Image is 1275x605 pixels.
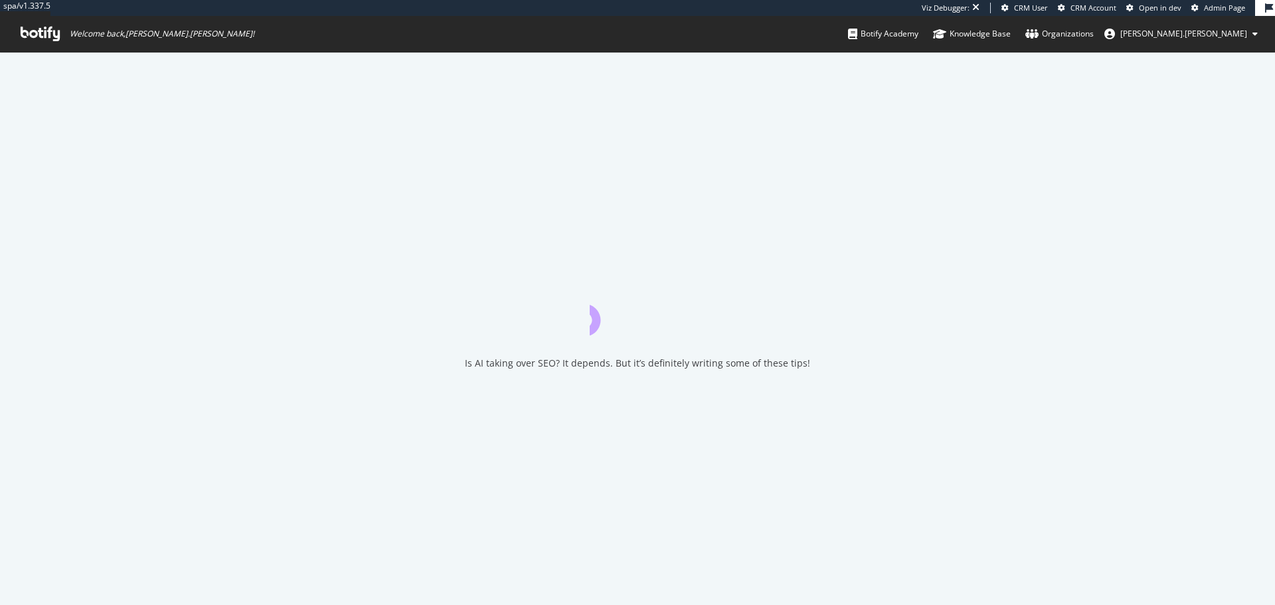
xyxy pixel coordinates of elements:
[1070,3,1116,13] span: CRM Account
[465,357,810,370] div: Is AI taking over SEO? It depends. But it’s definitely writing some of these tips!
[933,16,1011,52] a: Knowledge Base
[1191,3,1245,13] a: Admin Page
[1094,23,1268,44] button: [PERSON_NAME].[PERSON_NAME]
[1001,3,1048,13] a: CRM User
[1120,28,1247,39] span: lou.aldrin
[1025,27,1094,41] div: Organizations
[933,27,1011,41] div: Knowledge Base
[1058,3,1116,13] a: CRM Account
[848,16,918,52] a: Botify Academy
[70,29,254,39] span: Welcome back, [PERSON_NAME].[PERSON_NAME] !
[1139,3,1181,13] span: Open in dev
[1126,3,1181,13] a: Open in dev
[590,288,685,335] div: animation
[1025,16,1094,52] a: Organizations
[848,27,918,41] div: Botify Academy
[1014,3,1048,13] span: CRM User
[922,3,970,13] div: Viz Debugger:
[1204,3,1245,13] span: Admin Page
